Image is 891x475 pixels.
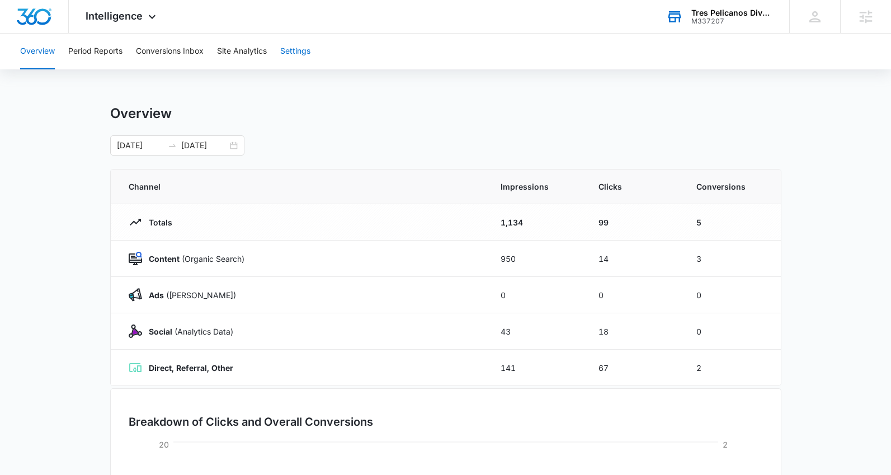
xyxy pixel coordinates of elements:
[683,277,781,313] td: 0
[129,288,142,302] img: Ads
[683,241,781,277] td: 3
[168,141,177,150] span: to
[696,181,763,192] span: Conversions
[149,254,180,264] strong: Content
[487,241,585,277] td: 950
[168,141,177,150] span: swap-right
[149,290,164,300] strong: Ads
[683,204,781,241] td: 5
[585,350,683,386] td: 67
[117,139,163,152] input: Start date
[142,217,172,228] p: Totals
[217,34,267,69] button: Site Analytics
[142,289,236,301] p: ([PERSON_NAME])
[129,413,373,430] h3: Breakdown of Clicks and Overall Conversions
[487,277,585,313] td: 0
[585,313,683,350] td: 18
[86,10,143,22] span: Intelligence
[501,181,572,192] span: Impressions
[691,17,773,25] div: account id
[723,440,728,449] tspan: 2
[585,241,683,277] td: 14
[149,363,233,373] strong: Direct, Referral, Other
[487,350,585,386] td: 141
[142,326,233,337] p: (Analytics Data)
[68,34,122,69] button: Period Reports
[129,324,142,338] img: Social
[110,105,172,122] h1: Overview
[683,313,781,350] td: 0
[142,253,244,265] p: (Organic Search)
[149,327,172,336] strong: Social
[129,181,474,192] span: Channel
[136,34,204,69] button: Conversions Inbox
[181,139,228,152] input: End date
[280,34,310,69] button: Settings
[159,440,169,449] tspan: 20
[20,34,55,69] button: Overview
[691,8,773,17] div: account name
[598,181,670,192] span: Clicks
[487,204,585,241] td: 1,134
[585,277,683,313] td: 0
[683,350,781,386] td: 2
[129,252,142,265] img: Content
[487,313,585,350] td: 43
[585,204,683,241] td: 99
